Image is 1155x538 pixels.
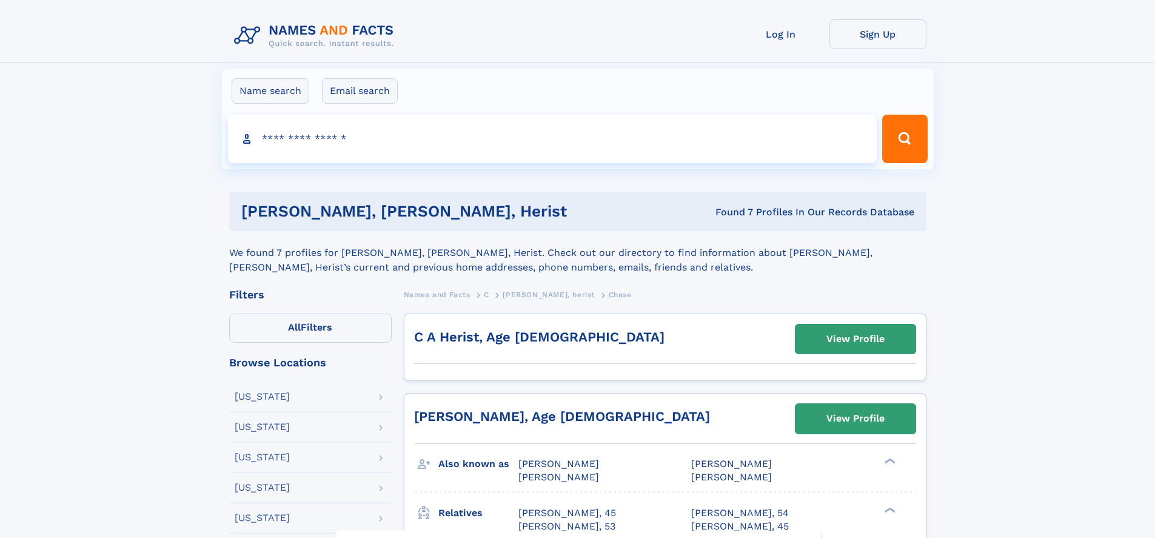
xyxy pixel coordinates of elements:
h1: [PERSON_NAME], [PERSON_NAME], Herist [241,204,641,219]
span: [PERSON_NAME], herist [503,291,595,299]
span: [PERSON_NAME] [691,458,772,469]
div: Browse Locations [229,357,392,368]
a: C A Herist, Age [DEMOGRAPHIC_DATA] [414,329,665,345]
div: Found 7 Profiles In Our Records Database [641,206,914,219]
div: [US_STATE] [235,422,290,432]
a: [PERSON_NAME], 45 [518,506,616,520]
span: [PERSON_NAME] [518,458,599,469]
label: Email search [322,78,398,104]
div: Filters [229,289,392,300]
label: Filters [229,314,392,343]
div: [US_STATE] [235,452,290,462]
input: search input [228,115,877,163]
span: [PERSON_NAME] [691,471,772,483]
div: [US_STATE] [235,483,290,493]
a: Names and Facts [404,287,470,302]
a: [PERSON_NAME], 53 [518,520,615,533]
img: Logo Names and Facts [229,19,404,52]
div: ❯ [882,457,896,465]
a: View Profile [795,324,916,354]
h3: Also known as [438,454,518,474]
span: Chase [609,291,632,299]
span: C [484,291,489,299]
a: [PERSON_NAME], 45 [691,520,789,533]
span: [PERSON_NAME] [518,471,599,483]
a: [PERSON_NAME], Age [DEMOGRAPHIC_DATA] [414,409,710,424]
a: [PERSON_NAME], 54 [691,506,789,520]
a: Sign Up [829,19,926,49]
label: Name search [232,78,309,104]
div: [US_STATE] [235,513,290,523]
a: Log In [732,19,829,49]
div: View Profile [826,405,885,432]
a: View Profile [795,404,916,433]
span: All [288,321,301,333]
div: ❯ [882,506,896,514]
button: Search Button [882,115,927,163]
a: C [484,287,489,302]
div: We found 7 profiles for [PERSON_NAME], [PERSON_NAME], Herist. Check out our directory to find inf... [229,231,926,275]
div: View Profile [826,325,885,353]
div: [US_STATE] [235,392,290,402]
a: [PERSON_NAME], herist [503,287,595,302]
h3: Relatives [438,503,518,523]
